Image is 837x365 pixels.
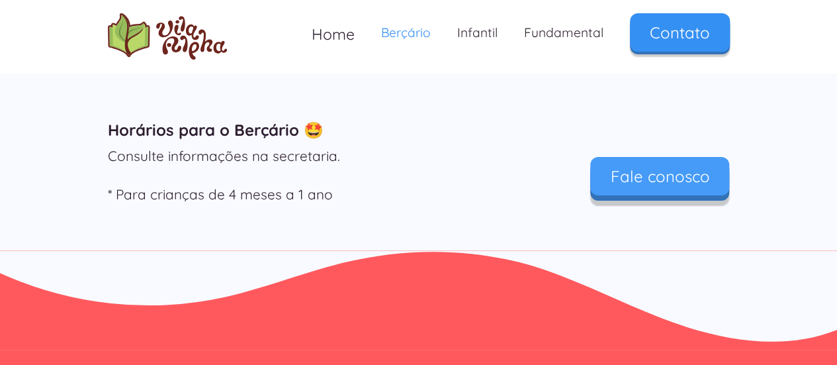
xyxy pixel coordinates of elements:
[298,13,368,55] a: Home
[630,13,730,52] a: Contato
[108,13,227,60] a: home
[108,120,730,140] h3: Horários para o Berçário 🤩
[312,25,355,44] span: Home
[108,146,518,204] p: Consulte informações na secretaria. * Para crianças de 4 meses a 1 ano
[590,157,729,195] a: Fale conosco
[444,13,511,52] a: Infantil
[511,13,617,52] a: Fundamental
[108,13,227,60] img: logo Escola Vila Alpha
[368,13,444,52] a: Berçário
